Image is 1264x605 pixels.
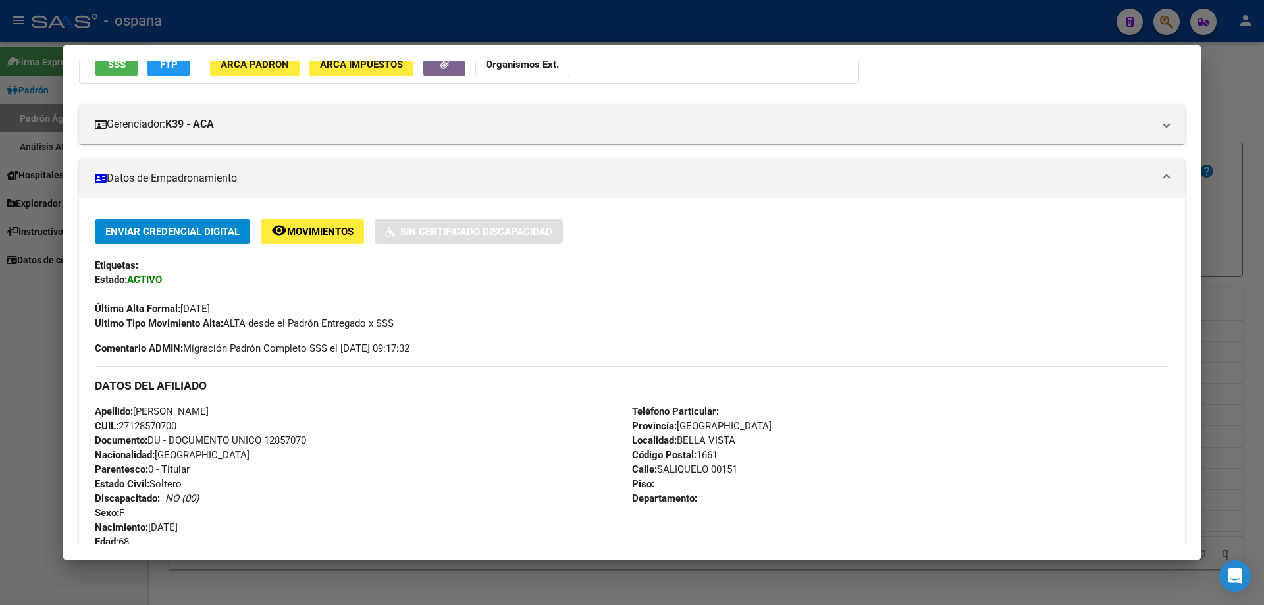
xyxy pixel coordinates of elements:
span: FTP [160,59,178,70]
strong: Departamento: [632,492,697,504]
span: DU - DOCUMENTO UNICO 12857070 [95,434,306,446]
h3: DATOS DEL AFILIADO [95,379,1169,393]
i: NO (00) [165,492,199,504]
button: ARCA Impuestos [309,52,413,76]
strong: Parentesco: [95,463,148,475]
strong: Código Postal: [632,449,697,461]
strong: Estado Civil: [95,478,149,490]
strong: Nacionalidad: [95,449,155,461]
strong: Organismos Ext. [486,59,559,70]
span: ARCA Padrón [221,59,289,70]
span: Sin Certificado Discapacidad [400,226,552,238]
span: Soltero [95,478,182,490]
strong: Etiquetas: [95,259,138,271]
span: 1661 [632,449,718,461]
span: Migración Padrón Completo SSS el [DATE] 09:17:32 [95,341,409,355]
div: Open Intercom Messenger [1219,560,1251,592]
span: SALIQUELO 00151 [632,463,737,475]
span: ALTA desde el Padrón Entregado x SSS [95,317,394,329]
strong: Ultimo Tipo Movimiento Alta: [95,317,223,329]
strong: Provincia: [632,420,677,432]
mat-expansion-panel-header: Gerenciador:K39 - ACA [79,105,1185,144]
button: Enviar Credencial Digital [95,219,250,244]
mat-panel-title: Gerenciador: [95,117,1153,132]
span: 68 [95,536,129,548]
span: [PERSON_NAME] [95,406,209,417]
strong: Edad: [95,536,118,548]
span: ARCA Impuestos [320,59,403,70]
strong: Teléfono Particular: [632,406,719,417]
button: ARCA Padrón [210,52,300,76]
span: 27128570700 [95,420,176,432]
strong: Calle: [632,463,657,475]
button: Movimientos [261,219,364,244]
strong: Última Alta Formal: [95,303,180,315]
mat-icon: remove_red_eye [271,223,287,238]
mat-expansion-panel-header: Datos de Empadronamiento [79,159,1185,198]
strong: Apellido: [95,406,133,417]
button: Sin Certificado Discapacidad [375,219,563,244]
span: Movimientos [287,226,354,238]
span: [GEOGRAPHIC_DATA] [632,420,772,432]
span: [GEOGRAPHIC_DATA] [95,449,250,461]
span: F [95,507,124,519]
strong: Comentario ADMIN: [95,342,183,354]
span: BELLA VISTA [632,434,735,446]
strong: Estado: [95,274,127,286]
strong: ACTIVO [127,274,162,286]
strong: CUIL: [95,420,118,432]
span: SSS [108,59,126,70]
strong: Discapacitado: [95,492,160,504]
span: [DATE] [95,303,210,315]
span: Enviar Credencial Digital [105,226,240,238]
span: [DATE] [95,521,178,533]
strong: K39 - ACA [165,117,214,132]
span: 0 - Titular [95,463,190,475]
strong: Piso: [632,478,654,490]
strong: Localidad: [632,434,677,446]
button: Organismos Ext. [475,52,569,76]
button: FTP [147,52,190,76]
mat-panel-title: Datos de Empadronamiento [95,171,1153,186]
strong: Documento: [95,434,147,446]
strong: Sexo: [95,507,119,519]
strong: Nacimiento: [95,521,148,533]
button: SSS [95,52,138,76]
